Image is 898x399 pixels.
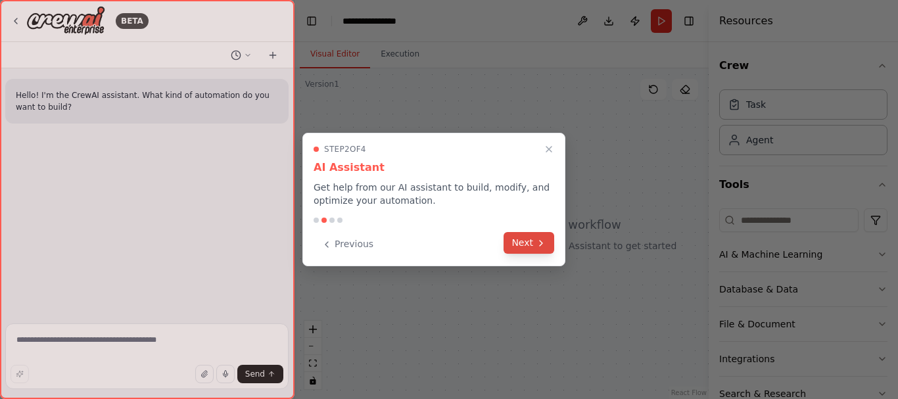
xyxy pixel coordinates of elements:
[314,181,554,207] p: Get help from our AI assistant to build, modify, and optimize your automation.
[314,233,381,255] button: Previous
[541,141,557,157] button: Close walkthrough
[314,160,554,176] h3: AI Assistant
[504,232,554,254] button: Next
[302,12,321,30] button: Hide left sidebar
[324,144,366,154] span: Step 2 of 4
